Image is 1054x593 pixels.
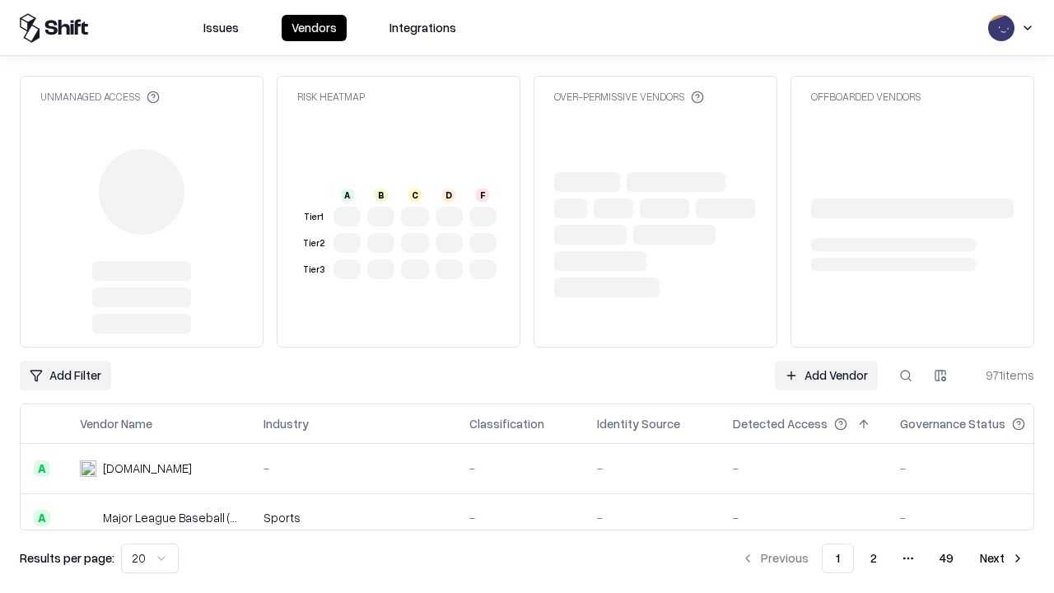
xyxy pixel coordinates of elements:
[469,415,544,432] div: Classification
[103,460,192,477] div: [DOMAIN_NAME]
[103,509,237,526] div: Major League Baseball (MLB)
[263,460,443,477] div: -
[811,90,921,104] div: Offboarded Vendors
[80,510,96,526] img: Major League Baseball (MLB)
[731,544,1034,573] nav: pagination
[554,90,704,104] div: Over-Permissive Vendors
[900,460,1052,477] div: -
[40,90,160,104] div: Unmanaged Access
[476,189,489,202] div: F
[900,509,1052,526] div: -
[408,189,422,202] div: C
[857,544,890,573] button: 2
[926,544,967,573] button: 49
[34,460,50,477] div: A
[970,544,1034,573] button: Next
[380,15,466,41] button: Integrations
[900,415,1005,432] div: Governance Status
[341,189,354,202] div: A
[775,361,878,390] a: Add Vendor
[80,415,152,432] div: Vendor Name
[733,460,874,477] div: -
[34,510,50,526] div: A
[733,415,828,432] div: Detected Access
[597,460,707,477] div: -
[263,509,443,526] div: Sports
[20,549,114,567] p: Results per page:
[442,189,455,202] div: D
[301,263,327,277] div: Tier 3
[20,361,111,390] button: Add Filter
[282,15,347,41] button: Vendors
[968,367,1034,384] div: 971 items
[301,236,327,250] div: Tier 2
[297,90,365,104] div: Risk Heatmap
[263,415,309,432] div: Industry
[822,544,854,573] button: 1
[733,509,874,526] div: -
[80,460,96,477] img: pathfactory.com
[469,509,571,526] div: -
[301,210,327,224] div: Tier 1
[375,189,388,202] div: B
[194,15,249,41] button: Issues
[469,460,571,477] div: -
[597,509,707,526] div: -
[597,415,680,432] div: Identity Source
